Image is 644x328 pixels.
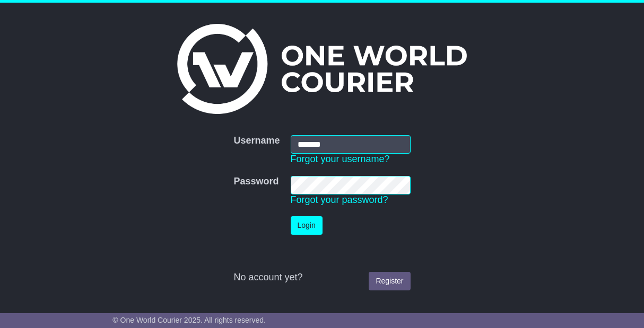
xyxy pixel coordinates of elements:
[233,272,410,283] div: No account yet?
[233,176,279,188] label: Password
[233,135,280,147] label: Username
[177,24,467,114] img: One World
[291,154,390,164] a: Forgot your username?
[112,316,266,324] span: © One World Courier 2025. All rights reserved.
[291,216,323,235] button: Login
[291,194,388,205] a: Forgot your password?
[369,272,410,290] a: Register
